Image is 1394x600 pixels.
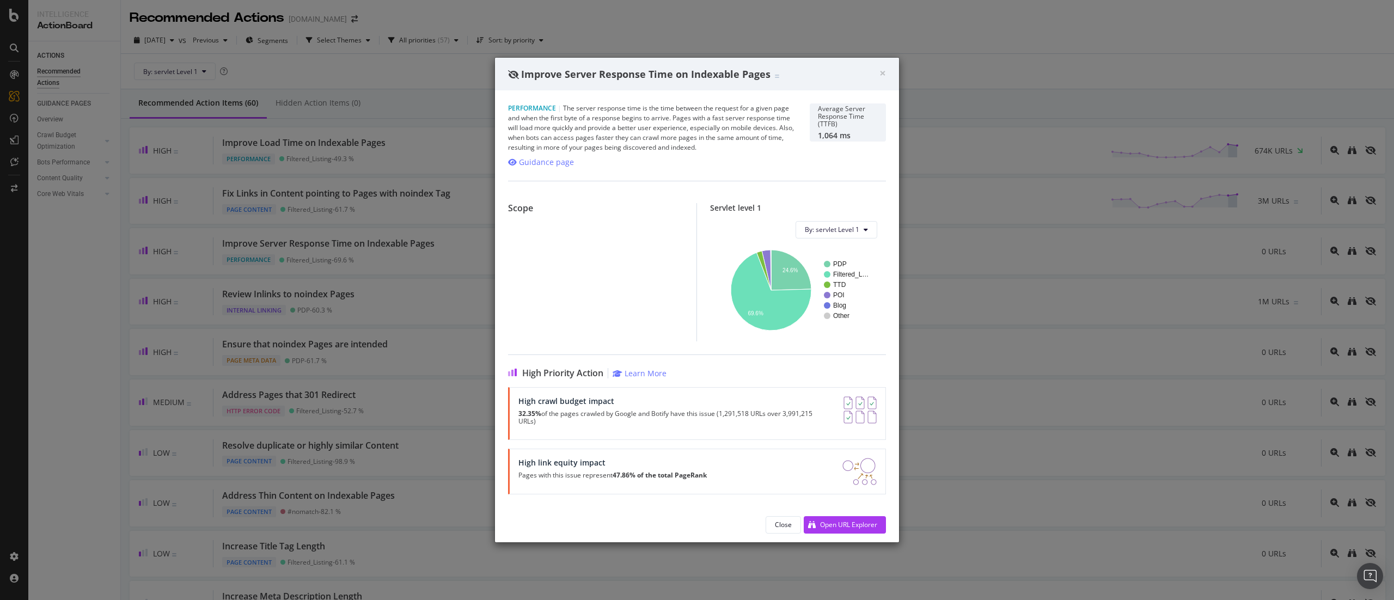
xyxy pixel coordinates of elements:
img: AY0oso9MOvYAAAAASUVORK5CYII= [843,396,877,424]
text: PDP [833,260,847,268]
button: By: servlet Level 1 [796,221,877,238]
div: Open Intercom Messenger [1357,563,1383,589]
div: Average Server Response Time (TTFB) [818,105,878,128]
p: Pages with this issue represent [518,472,707,479]
div: Guidance page [519,157,574,168]
button: Open URL Explorer [804,516,886,534]
a: Learn More [613,368,667,378]
div: High link equity impact [518,458,707,467]
strong: 32.35% [518,409,541,418]
text: Blog [833,302,846,309]
p: of the pages crawled by Google and Botify have this issue (1,291,518 URLs over 3,991,215 URLs) [518,410,830,425]
div: Open URL Explorer [820,520,877,529]
div: Close [775,520,792,529]
div: The server response time is the time between the request for a given page and when the first byte... [508,103,797,152]
span: | [558,103,561,113]
div: 1,064 ms [818,131,878,140]
span: Performance [508,103,556,113]
span: × [879,65,886,81]
div: Scope [508,203,683,213]
text: POI [833,291,845,299]
text: TTD [833,281,846,289]
img: Equal [775,75,779,78]
text: Other [833,312,849,320]
div: eye-slash [508,70,519,79]
text: Filtered_L… [833,271,869,278]
span: By: servlet Level 1 [805,225,859,234]
span: Improve Server Response Time on Indexable Pages [521,68,771,81]
img: DDxVyA23.png [842,458,877,485]
text: 69.6% [748,310,763,316]
strong: 47.86% of the total PageRank [613,470,707,480]
div: High crawl budget impact [518,396,830,406]
div: Learn More [625,368,667,378]
svg: A chart. [719,247,877,333]
div: Servlet level 1 [710,203,886,212]
button: Close [766,516,801,534]
span: High Priority Action [522,368,603,378]
a: Guidance page [508,157,574,168]
text: 24.6% [782,267,798,273]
